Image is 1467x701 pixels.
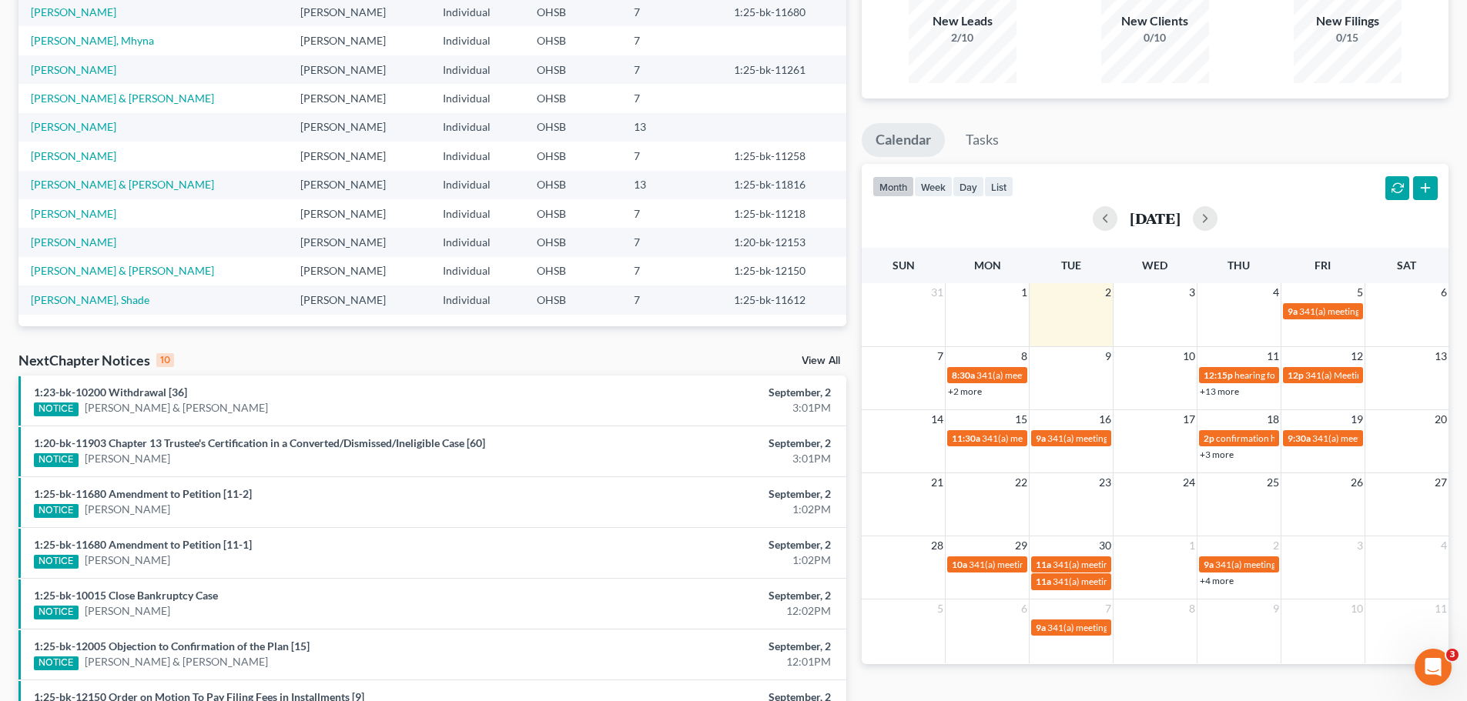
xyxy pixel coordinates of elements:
[953,176,984,197] button: day
[575,502,831,517] div: 1:02PM
[1288,369,1304,381] span: 12p
[430,199,524,228] td: Individual
[85,552,170,568] a: [PERSON_NAME]
[621,84,722,112] td: 7
[1047,432,1196,444] span: 341(a) meeting for [PERSON_NAME]
[31,207,116,220] a: [PERSON_NAME]
[1130,210,1181,226] h2: [DATE]
[1433,410,1449,429] span: 20
[31,149,116,162] a: [PERSON_NAME]
[430,171,524,199] td: Individual
[1097,536,1113,555] span: 30
[430,84,524,112] td: Individual
[974,259,1001,272] span: Mon
[1097,410,1113,429] span: 16
[524,199,622,228] td: OHSB
[952,559,967,570] span: 10a
[1200,386,1239,397] a: +13 more
[722,257,846,285] td: 1:25-bk-12150
[31,5,116,18] a: [PERSON_NAME]
[929,410,945,429] span: 14
[575,451,831,466] div: 3:01PM
[1439,536,1449,555] span: 4
[34,639,310,653] a: 1:25-bk-12005 Objection to Confirmation of the Plan [15]
[984,176,1013,197] button: list
[969,559,1199,570] span: 341(a) meeting for [PERSON_NAME] & [PERSON_NAME]
[430,228,524,256] td: Individual
[430,26,524,55] td: Individual
[929,473,945,492] span: 21
[85,603,170,619] a: [PERSON_NAME]
[524,257,622,285] td: OHSB
[1271,536,1281,555] span: 2
[621,285,722,314] td: 7
[1104,283,1113,302] span: 2
[909,12,1017,30] div: New Leads
[524,113,622,142] td: OHSB
[1104,599,1113,618] span: 7
[34,656,79,670] div: NOTICE
[156,353,174,367] div: 10
[524,228,622,256] td: OHSB
[85,400,268,416] a: [PERSON_NAME] & [PERSON_NAME]
[1020,599,1029,618] span: 6
[31,63,116,76] a: [PERSON_NAME]
[575,639,831,654] div: September, 2
[524,84,622,112] td: OHSB
[288,285,430,314] td: [PERSON_NAME]
[1187,599,1197,618] span: 8
[1047,622,1196,633] span: 341(a) meeting for [PERSON_NAME]
[1187,536,1197,555] span: 1
[1036,576,1051,587] span: 11a
[929,536,945,555] span: 28
[34,589,218,602] a: 1:25-bk-10015 Close Bankruptcy Case
[952,123,1013,157] a: Tasks
[31,293,149,306] a: [PERSON_NAME], Shade
[1265,473,1281,492] span: 25
[1181,473,1197,492] span: 24
[1181,410,1197,429] span: 17
[1294,12,1402,30] div: New Filings
[288,55,430,84] td: [PERSON_NAME]
[1013,410,1029,429] span: 15
[575,537,831,552] div: September, 2
[31,92,214,105] a: [PERSON_NAME] & [PERSON_NAME]
[1349,410,1365,429] span: 19
[288,171,430,199] td: [PERSON_NAME]
[34,504,79,518] div: NOTICE
[1204,369,1233,381] span: 12:15p
[288,199,430,228] td: [PERSON_NAME]
[34,538,252,551] a: 1:25-bk-11680 Amendment to Petition [11-1]
[1397,259,1416,272] span: Sat
[430,113,524,142] td: Individual
[1036,622,1046,633] span: 9a
[524,285,622,314] td: OHSB
[1349,599,1365,618] span: 10
[1181,347,1197,366] span: 10
[34,402,79,416] div: NOTICE
[1020,347,1029,366] span: 8
[430,142,524,170] td: Individual
[1200,575,1234,586] a: +4 more
[1228,259,1250,272] span: Thu
[31,264,214,277] a: [PERSON_NAME] & [PERSON_NAME]
[722,199,846,228] td: 1:25-bk-11218
[288,113,430,142] td: [PERSON_NAME]
[1101,12,1209,30] div: New Clients
[575,552,831,568] div: 1:02PM
[1200,449,1234,460] a: +3 more
[1053,559,1201,570] span: 341(a) meeting for [PERSON_NAME]
[85,451,170,466] a: [PERSON_NAME]
[1187,283,1197,302] span: 3
[430,55,524,84] td: Individual
[34,386,187,399] a: 1:23-bk-10200 Withdrawal [36]
[31,34,154,47] a: [PERSON_NAME], Mhyna
[621,257,722,285] td: 7
[34,436,485,449] a: 1:20-bk-11903 Chapter 13 Trustee's Certification in a Converted/Dismissed/Ineligible Case [60]
[1305,369,1455,381] span: 341(a) Meeting for [PERSON_NAME]
[621,199,722,228] td: 7
[1265,347,1281,366] span: 11
[1288,432,1311,444] span: 9:30a
[952,432,980,444] span: 11:30a
[1271,599,1281,618] span: 9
